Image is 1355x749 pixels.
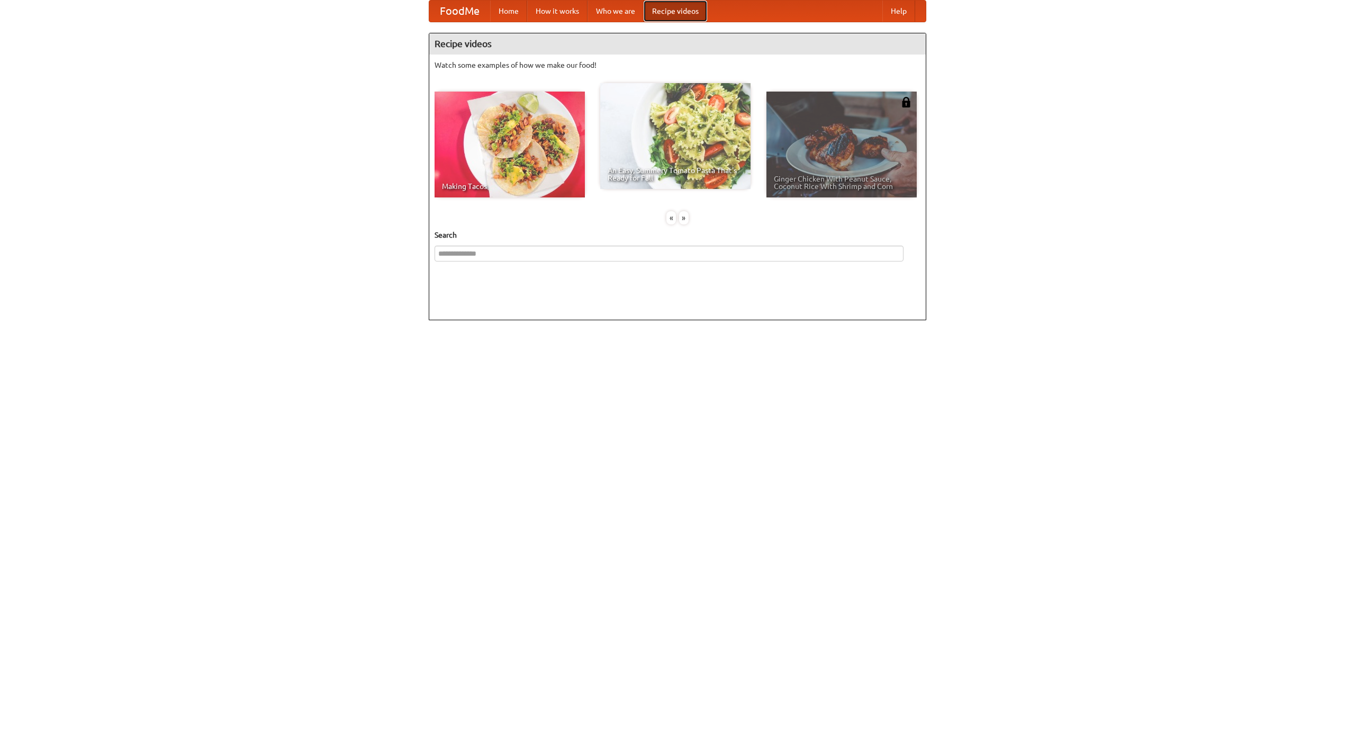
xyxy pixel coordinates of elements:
div: » [679,211,689,224]
a: Recipe videos [644,1,707,22]
span: Making Tacos [442,183,577,190]
a: FoodMe [429,1,490,22]
a: Home [490,1,527,22]
img: 483408.png [901,97,911,107]
a: Who we are [588,1,644,22]
div: « [666,211,676,224]
a: How it works [527,1,588,22]
h5: Search [435,230,920,240]
span: An Easy, Summery Tomato Pasta That's Ready for Fall [608,167,743,182]
a: Help [882,1,915,22]
p: Watch some examples of how we make our food! [435,60,920,70]
a: Making Tacos [435,92,585,197]
a: An Easy, Summery Tomato Pasta That's Ready for Fall [600,83,751,189]
h4: Recipe videos [429,33,926,55]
